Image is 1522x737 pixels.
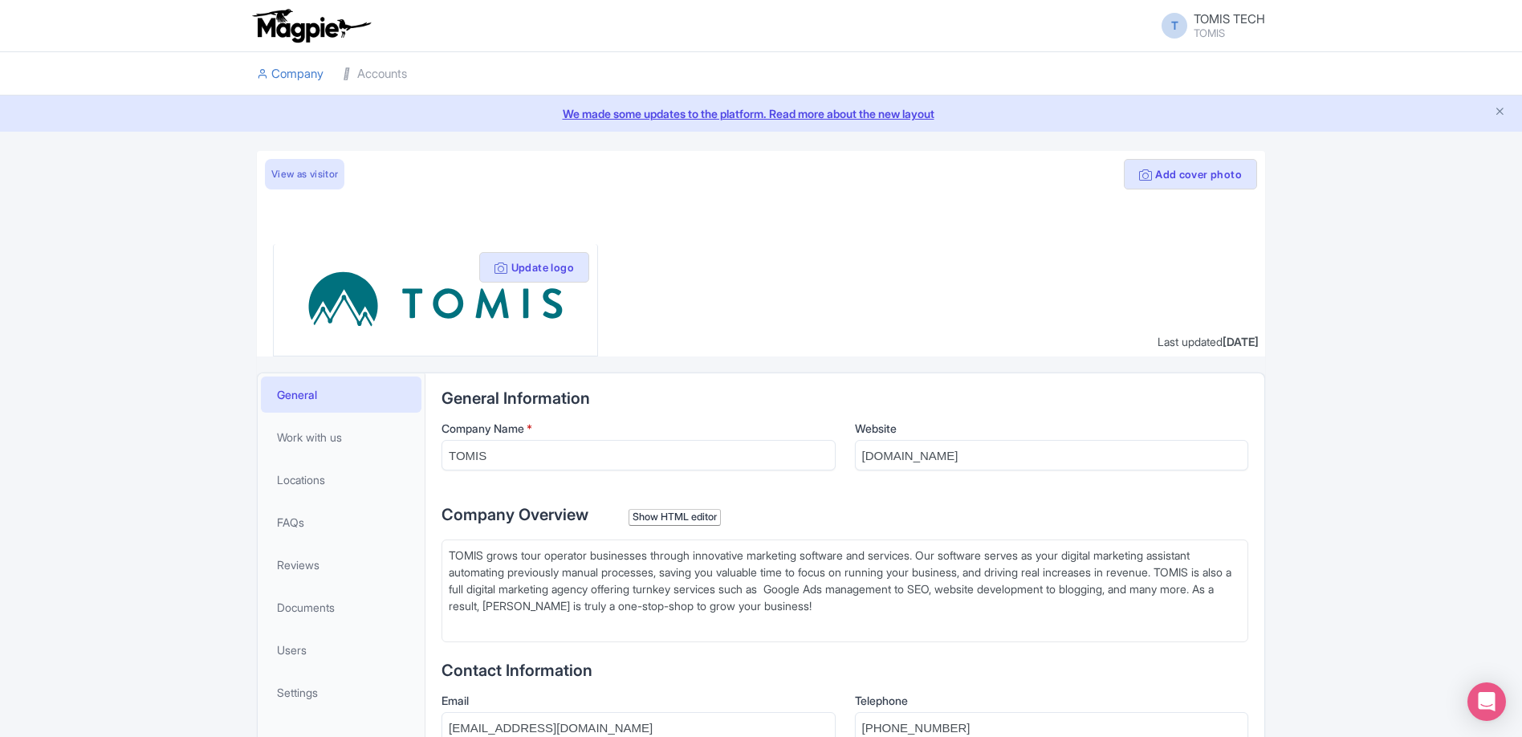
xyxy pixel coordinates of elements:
[261,674,421,711] a: Settings
[442,694,469,707] span: Email
[1194,28,1265,39] small: TOMIS
[261,547,421,583] a: Reviews
[306,257,564,343] img: mkc4s83yydzziwnmdm8f.svg
[1494,104,1506,122] button: Close announcement
[261,377,421,413] a: General
[1223,335,1259,348] span: [DATE]
[1467,682,1506,721] div: Open Intercom Messenger
[442,421,524,435] span: Company Name
[257,52,324,96] a: Company
[1162,13,1187,39] span: T
[10,105,1512,122] a: We made some updates to the platform. Read more about the new layout
[277,471,325,488] span: Locations
[442,505,588,524] span: Company Overview
[277,514,304,531] span: FAQs
[277,641,307,658] span: Users
[277,556,319,573] span: Reviews
[249,8,373,43] img: logo-ab69f6fb50320c5b225c76a69d11143b.png
[261,632,421,668] a: Users
[277,429,342,446] span: Work with us
[479,252,589,283] button: Update logo
[855,421,897,435] span: Website
[277,684,318,701] span: Settings
[1124,159,1257,189] button: Add cover photo
[277,386,317,403] span: General
[1152,13,1265,39] a: T TOMIS TECH TOMIS
[261,589,421,625] a: Documents
[261,504,421,540] a: FAQs
[442,662,1248,679] h2: Contact Information
[1194,11,1265,26] span: TOMIS TECH
[449,547,1241,631] div: TOMIS grows tour operator businesses through innovative marketing software and services. Our soft...
[261,462,421,498] a: Locations
[1158,333,1259,350] div: Last updated
[629,509,721,526] div: Show HTML editor
[442,389,1248,407] h2: General Information
[343,52,407,96] a: Accounts
[277,599,335,616] span: Documents
[261,419,421,455] a: Work with us
[855,694,908,707] span: Telephone
[265,159,344,189] a: View as visitor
